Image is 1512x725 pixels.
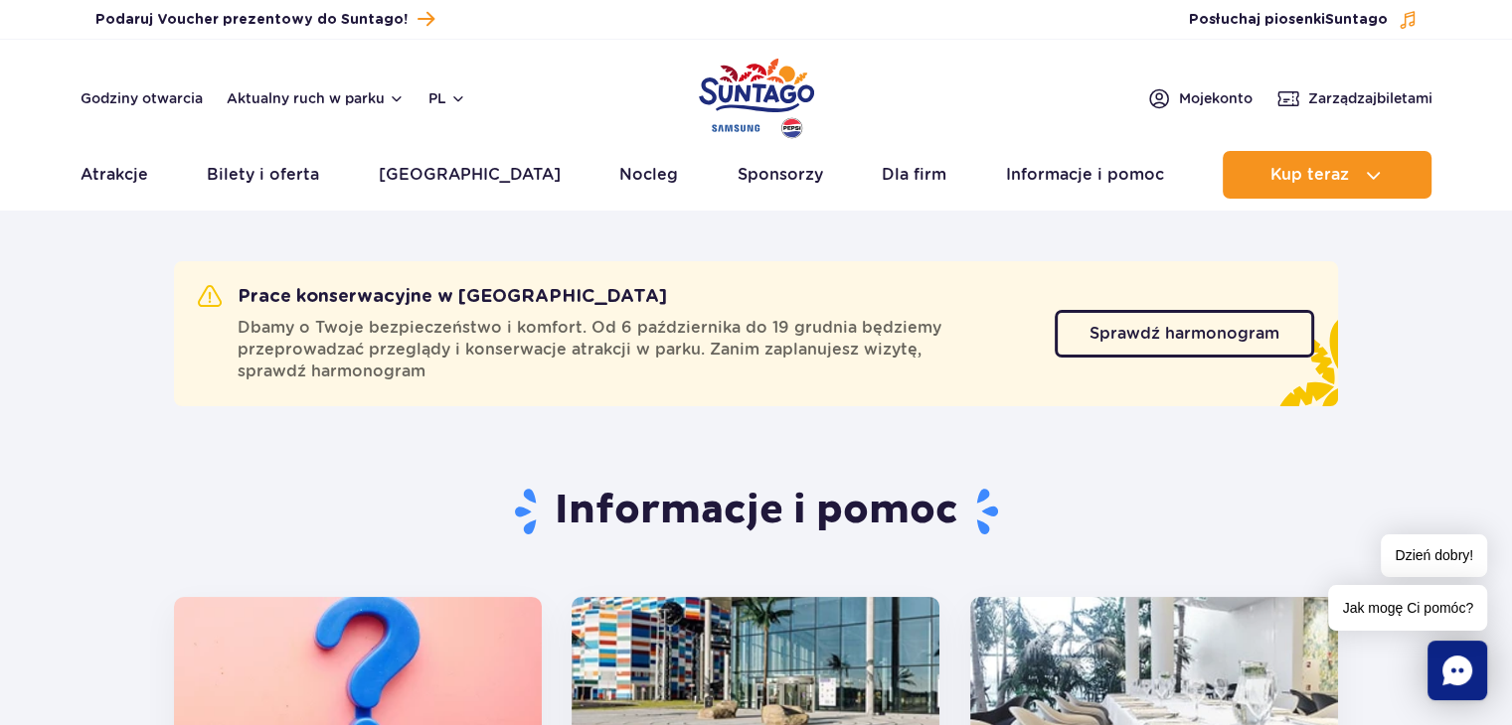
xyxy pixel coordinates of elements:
[81,88,203,108] a: Godziny otwarcia
[1179,88,1253,108] span: Moje konto
[95,6,434,33] a: Podaruj Voucher prezentowy do Suntago!
[1189,10,1418,30] button: Posłuchaj piosenkiSuntago
[1055,310,1314,358] a: Sprawdź harmonogram
[95,10,408,30] span: Podaruj Voucher prezentowy do Suntago!
[1189,10,1388,30] span: Posłuchaj piosenki
[1006,151,1164,199] a: Informacje i pomoc
[699,50,814,141] a: Park of Poland
[738,151,823,199] a: Sponsorzy
[1381,534,1487,577] span: Dzień dobry!
[1270,166,1349,184] span: Kup teraz
[174,486,1338,537] h1: Informacje i pomoc
[882,151,946,199] a: Dla firm
[198,285,667,309] h2: Prace konserwacyjne w [GEOGRAPHIC_DATA]
[238,317,1031,382] span: Dbamy o Twoje bezpieczeństwo i komfort. Od 6 października do 19 grudnia będziemy przeprowadzać pr...
[379,151,561,199] a: [GEOGRAPHIC_DATA]
[1223,151,1431,199] button: Kup teraz
[1328,585,1487,631] span: Jak mogę Ci pomóc?
[227,90,405,106] button: Aktualny ruch w parku
[1147,86,1253,110] a: Mojekonto
[1308,88,1432,108] span: Zarządzaj biletami
[1325,13,1388,27] span: Suntago
[428,88,466,108] button: pl
[81,151,148,199] a: Atrakcje
[1428,641,1487,700] div: Chat
[619,151,678,199] a: Nocleg
[207,151,319,199] a: Bilety i oferta
[1090,326,1279,342] span: Sprawdź harmonogram
[1276,86,1432,110] a: Zarządzajbiletami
